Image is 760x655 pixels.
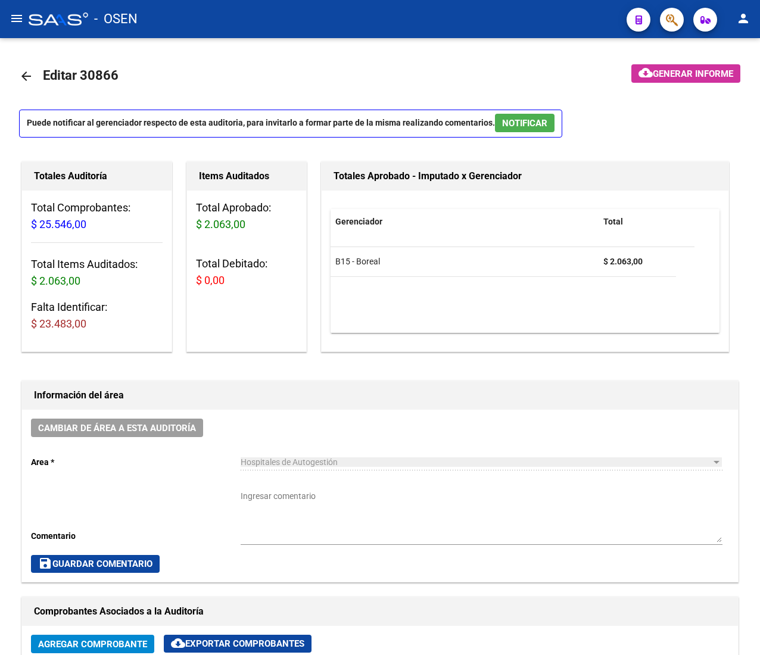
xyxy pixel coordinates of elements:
[241,457,338,467] span: Hospitales de Autogestión
[31,299,163,332] h3: Falta Identificar:
[38,556,52,570] mat-icon: save
[94,6,138,32] span: - OSEN
[31,555,160,573] button: Guardar Comentario
[638,65,653,80] mat-icon: cloud_download
[196,199,297,233] h3: Total Aprobado:
[43,68,119,83] span: Editar 30866
[31,419,203,437] button: Cambiar de área a esta auditoría
[331,209,599,235] datatable-header-cell: Gerenciador
[10,11,24,26] mat-icon: menu
[495,114,555,132] button: NOTIFICAR
[31,317,86,330] span: $ 23.483,00
[38,559,152,569] span: Guardar Comentario
[38,639,147,650] span: Agregar Comprobante
[31,529,241,542] p: Comentario
[38,423,196,433] span: Cambiar de área a esta auditoría
[603,217,623,226] span: Total
[631,64,740,83] button: Generar informe
[335,217,382,226] span: Gerenciador
[31,456,241,469] p: Area *
[335,257,380,266] span: B15 - Boreal
[164,635,312,653] button: Exportar Comprobantes
[196,255,297,289] h3: Total Debitado:
[34,167,160,186] h1: Totales Auditoría
[31,199,163,233] h3: Total Comprobantes:
[34,386,726,405] h1: Información del área
[31,256,163,289] h3: Total Items Auditados:
[34,602,726,621] h1: Comprobantes Asociados a la Auditoría
[199,167,294,186] h1: Items Auditados
[599,209,676,235] datatable-header-cell: Total
[171,638,304,649] span: Exportar Comprobantes
[653,68,733,79] span: Generar informe
[502,118,547,129] span: NOTIFICAR
[603,257,643,266] strong: $ 2.063,00
[171,636,185,650] mat-icon: cloud_download
[31,218,86,230] span: $ 25.546,00
[736,11,750,26] mat-icon: person
[19,110,562,138] p: Puede notificar al gerenciador respecto de esta auditoria, para invitarlo a formar parte de la mi...
[334,167,717,186] h1: Totales Aprobado - Imputado x Gerenciador
[31,635,154,653] button: Agregar Comprobante
[719,615,748,643] iframe: Intercom live chat
[19,69,33,83] mat-icon: arrow_back
[196,218,245,230] span: $ 2.063,00
[31,275,80,287] span: $ 2.063,00
[196,274,225,286] span: $ 0,00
